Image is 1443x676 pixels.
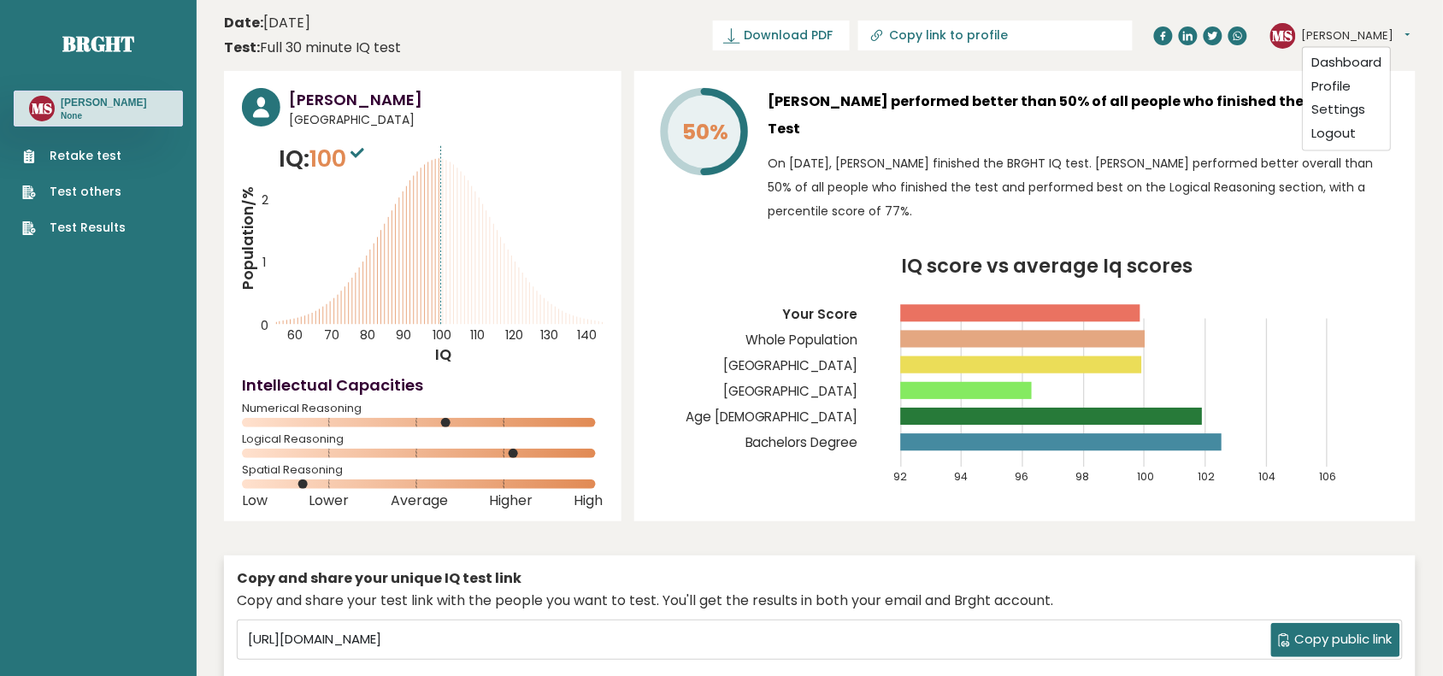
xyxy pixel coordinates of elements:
tspan: [GEOGRAPHIC_DATA] [723,356,858,374]
tspan: IQ score vs average Iq scores [902,252,1193,279]
span: Low [242,497,268,504]
tspan: 50% [682,117,728,147]
text: MS [32,98,52,118]
tspan: 94 [954,470,968,485]
tspan: 106 [1320,470,1337,485]
div: Copy and share your unique IQ test link [237,568,1403,589]
tspan: 92 [893,470,907,485]
a: Test Results [22,219,126,237]
tspan: Whole Population [746,331,858,349]
tspan: Your Score [783,305,858,323]
tspan: 70 [324,326,339,344]
span: Copy public link [1295,630,1393,650]
tspan: 90 [396,326,411,344]
button: [PERSON_NAME] [1302,27,1411,44]
button: Copy public link [1271,623,1400,657]
tspan: 0 [261,317,268,334]
h3: [PERSON_NAME] [61,96,147,109]
tspan: 110 [470,326,485,344]
tspan: 100 [433,326,451,344]
p: None [61,110,147,122]
span: [GEOGRAPHIC_DATA] [289,111,604,129]
tspan: IQ [435,344,451,365]
a: Retake test [22,147,126,165]
tspan: 140 [577,326,597,344]
a: Brght [62,30,134,57]
tspan: 100 [1137,470,1154,485]
span: Numerical Reasoning [242,405,604,412]
tspan: Age [DEMOGRAPHIC_DATA] [686,409,858,426]
h4: Intellectual Capacities [242,373,604,397]
span: High [574,497,604,504]
a: Download PDF [713,21,850,50]
a: Settings [1304,98,1391,122]
h3: [PERSON_NAME] performed better than 50% of all people who finished the BRGHT IQ Test [769,88,1398,143]
tspan: 1 [262,254,266,271]
span: Logical Reasoning [242,436,604,443]
tspan: 2 [262,191,268,209]
tspan: 98 [1076,470,1090,485]
span: Spatial Reasoning [242,467,604,473]
a: Test others [22,183,126,201]
b: Date: [224,13,263,32]
div: Full 30 minute IQ test [224,38,401,58]
tspan: 120 [505,326,523,344]
div: Copy and share your test link with the people you want to test. You'll get the results in both yo... [237,591,1403,611]
a: Logout [1304,122,1391,146]
a: Dashboard [1304,51,1391,75]
span: Lower [309,497,349,504]
tspan: 96 [1015,470,1028,485]
span: 100 [309,143,368,174]
span: Higher [489,497,533,504]
tspan: 102 [1198,470,1215,485]
tspan: 130 [540,326,558,344]
time: [DATE] [224,13,310,33]
text: MS [1273,25,1293,44]
a: Profile [1304,75,1391,99]
h3: [PERSON_NAME] [289,88,604,111]
span: Download PDF [744,26,833,44]
tspan: Bachelors Degree [745,434,858,452]
tspan: Population/% [239,186,259,290]
span: Average [391,497,448,504]
tspan: 104 [1259,470,1276,485]
tspan: 60 [288,326,303,344]
tspan: [GEOGRAPHIC_DATA] [723,382,858,400]
p: IQ: [279,142,368,176]
tspan: 80 [360,326,375,344]
p: On [DATE], [PERSON_NAME] finished the BRGHT IQ test. [PERSON_NAME] performed better overall than ... [769,151,1398,223]
b: Test: [224,38,260,57]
